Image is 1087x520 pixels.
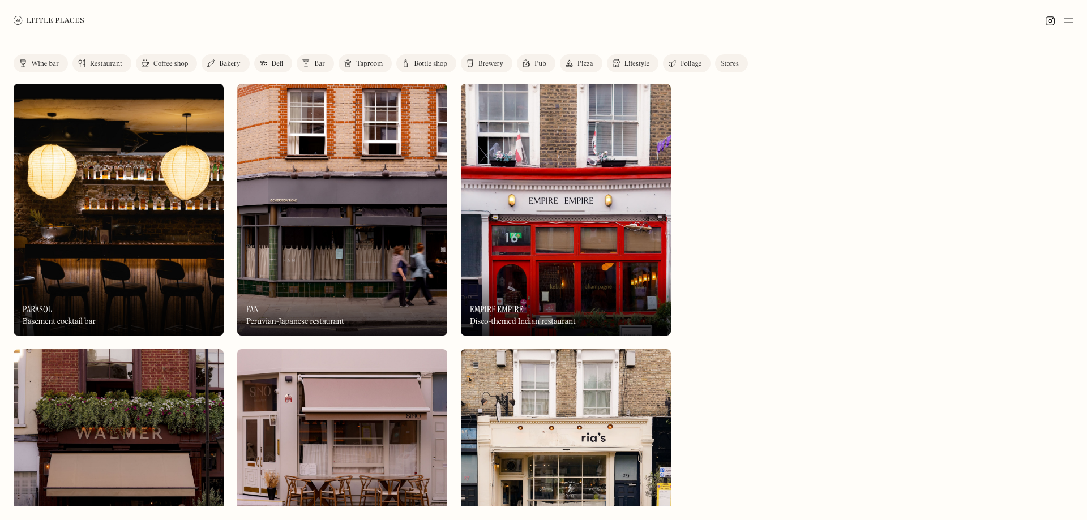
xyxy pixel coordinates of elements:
[624,61,649,67] div: Lifestyle
[136,54,197,72] a: Coffee shop
[272,61,284,67] div: Deli
[153,61,188,67] div: Coffee shop
[314,61,325,67] div: Bar
[14,84,224,336] a: ParasolParasolParasolBasement cocktail bar
[461,84,671,336] img: Empire Empire
[715,54,748,72] a: Stores
[23,317,96,326] div: Basement cocktail bar
[560,54,602,72] a: Pizza
[297,54,334,72] a: Bar
[470,304,523,315] h3: Empire Empire
[237,84,447,336] img: Fan
[681,61,701,67] div: Foliage
[339,54,392,72] a: Taproom
[470,317,575,326] div: Disco-themed Indian restaurant
[478,61,503,67] div: Brewery
[721,61,739,67] div: Stores
[396,54,456,72] a: Bottle shop
[461,84,671,336] a: Empire EmpireEmpire EmpireEmpire EmpireDisco-themed Indian restaurant
[246,317,344,326] div: Peruvian-Japanese restaurant
[517,54,555,72] a: Pub
[219,61,240,67] div: Bakery
[663,54,711,72] a: Foliage
[237,84,447,336] a: FanFanFanPeruvian-Japanese restaurant
[461,54,512,72] a: Brewery
[534,61,546,67] div: Pub
[90,61,122,67] div: Restaurant
[607,54,658,72] a: Lifestyle
[356,61,383,67] div: Taproom
[246,304,259,315] h3: Fan
[14,54,68,72] a: Wine bar
[202,54,249,72] a: Bakery
[31,61,59,67] div: Wine bar
[254,54,293,72] a: Deli
[414,61,447,67] div: Bottle shop
[23,304,52,315] h3: Parasol
[577,61,593,67] div: Pizza
[72,54,131,72] a: Restaurant
[14,84,224,336] img: Parasol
